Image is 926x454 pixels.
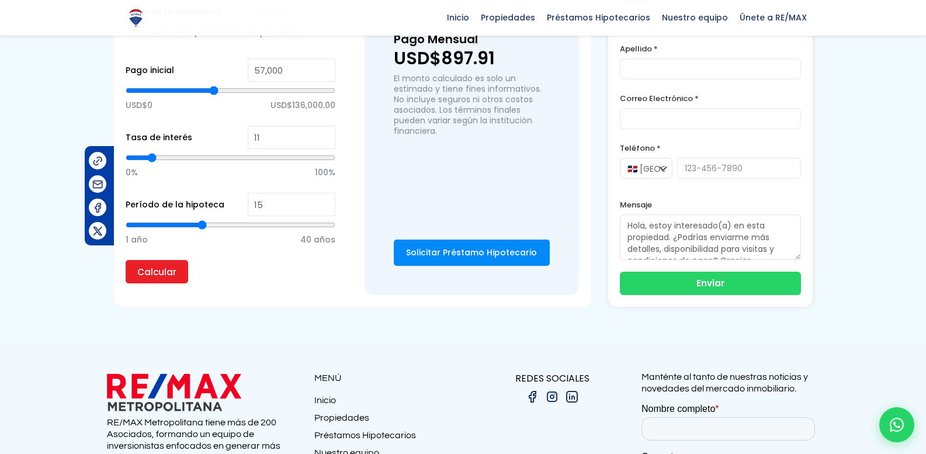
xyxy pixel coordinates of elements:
a: Inicio [314,394,463,412]
span: 40 años [300,231,335,248]
input: Calcular [126,260,188,283]
h3: Pago Mensual [394,29,550,50]
input: Years [248,193,335,216]
span: Propiedades [475,9,541,26]
img: Logo de REMAX [126,8,146,28]
img: Compartir [92,155,104,167]
input: % [248,126,335,149]
button: Enviar [620,272,801,295]
input: RD$ [248,58,335,82]
label: Apellido * [620,41,801,56]
p: MENÚ [314,371,463,386]
span: 0% [126,164,138,181]
img: facebook.png [525,390,539,404]
a: Solicitar Préstamo Hipotecario [394,240,550,266]
img: Compartir [92,178,104,190]
a: Propiedades [314,412,463,429]
span: USD$0 [126,96,152,114]
p: El monto calculado es solo un estimado y tiene fines informativos. No incluye seguros ni otros co... [394,73,550,136]
a: Préstamos Hipotecarios [314,429,463,447]
img: Compartir [92,202,104,214]
img: linkedin.png [565,390,579,404]
label: Teléfono * [620,141,801,155]
label: Correo Electrónico * [620,91,801,106]
span: USD$136,000.00 [270,96,335,114]
p: USD$897.91 [394,50,550,67]
p: Manténte al tanto de nuestras noticias y novedades del mercado inmobiliario. [641,371,820,394]
label: Tasa de interés [126,130,192,145]
input: 123-456-7890 [677,158,801,179]
label: Mensaje [620,197,801,212]
label: Período de la hipoteca [126,197,224,212]
img: instagram.png [545,390,559,404]
img: Compartir [92,225,104,237]
span: 100% [315,164,335,181]
span: Inicio [441,9,475,26]
span: Únete a RE/MAX [734,9,813,26]
img: remax metropolitana logo [107,371,241,414]
p: REDES SOCIALES [463,371,641,386]
textarea: Hola, estoy interesado(a) en esta propiedad. ¿Podrías enviarme más detalles, disponibilidad para ... [620,214,801,260]
span: Nuestro equipo [656,9,734,26]
span: 1 año [126,231,148,248]
label: Pago inicial [126,63,174,78]
span: Préstamos Hipotecarios [541,9,656,26]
